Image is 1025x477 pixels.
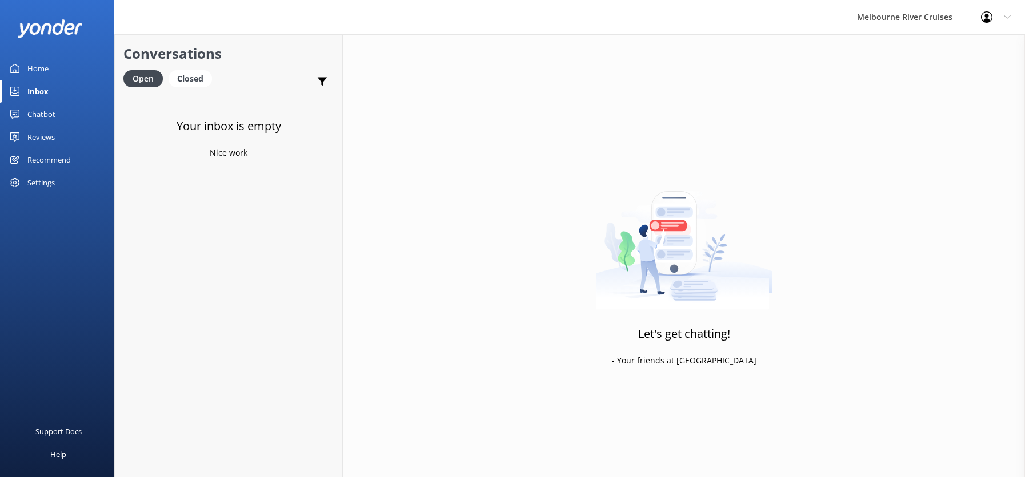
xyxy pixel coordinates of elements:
h3: Your inbox is empty [177,117,281,135]
p: Nice work [210,147,247,159]
p: - Your friends at [GEOGRAPHIC_DATA] [612,354,756,367]
img: artwork of a man stealing a conversation from at giant smartphone [596,167,772,310]
a: Open [123,72,169,84]
div: Settings [27,171,55,194]
div: Open [123,70,163,87]
div: Inbox [27,80,49,103]
h2: Conversations [123,43,334,64]
img: yonder-white-logo.png [17,19,83,38]
div: Reviews [27,126,55,148]
div: Closed [169,70,212,87]
div: Recommend [27,148,71,171]
div: Support Docs [35,420,82,443]
h3: Let's get chatting! [638,325,730,343]
a: Closed [169,72,218,84]
div: Chatbot [27,103,55,126]
div: Home [27,57,49,80]
div: Help [50,443,66,466]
